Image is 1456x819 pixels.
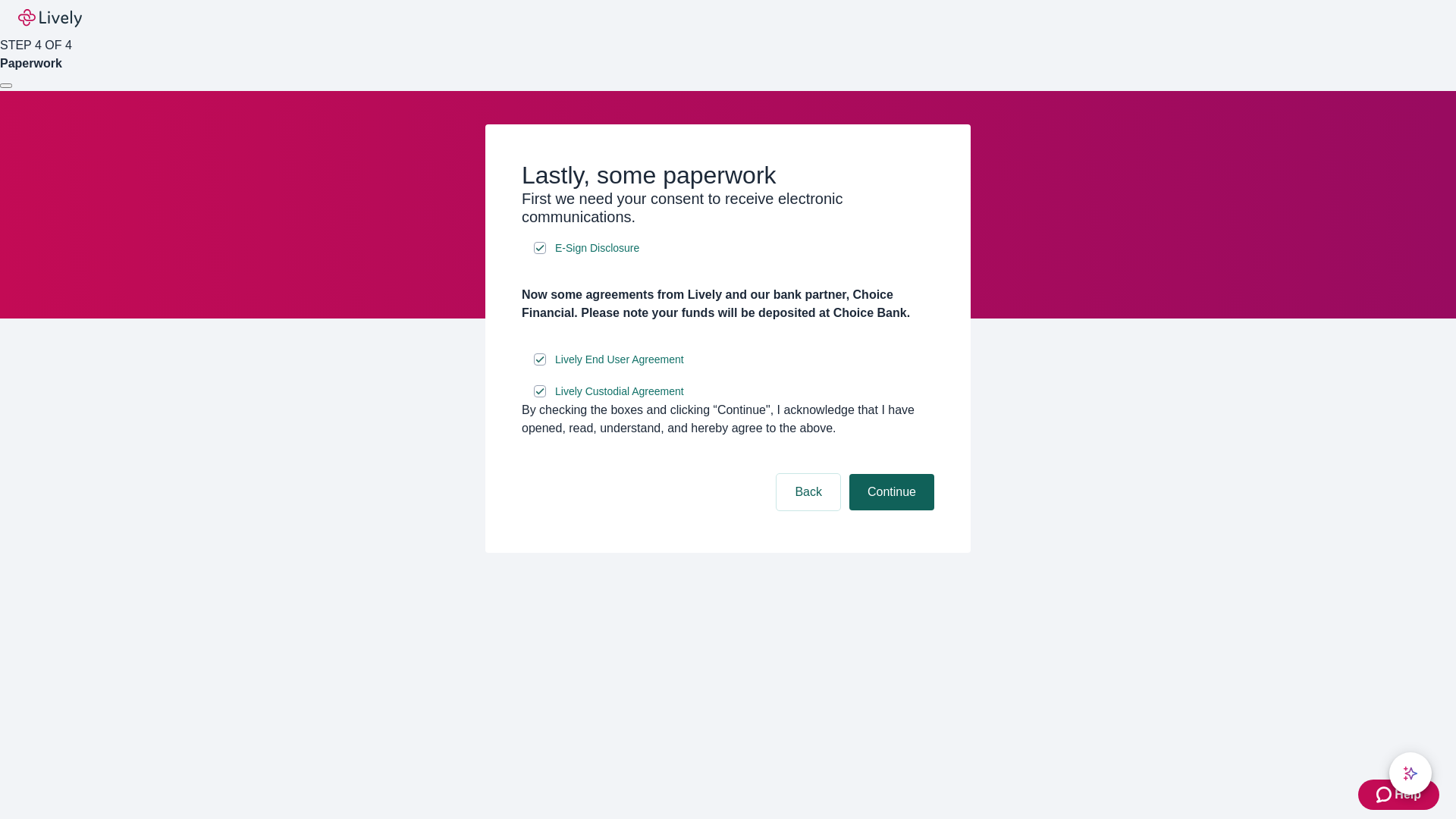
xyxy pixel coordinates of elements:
[1358,780,1439,810] button: Zendesk support iconHelp
[1376,786,1395,804] svg: Zendesk support icon
[522,190,934,226] h3: First we need your consent to receive electronic communications.
[777,474,840,510] button: Back
[555,240,639,256] span: E-Sign Disclosure
[522,401,934,438] div: By checking the boxes and clicking “Continue", I acknowledge that I have opened, read, understand...
[522,286,934,322] h4: Now some agreements from Lively and our bank partner, Choice Financial. Please note your funds wi...
[1395,786,1421,804] span: Help
[552,382,687,401] a: e-sign disclosure document
[18,9,82,27] img: Lively
[552,239,642,258] a: e-sign disclosure document
[552,350,687,369] a: e-sign disclosure document
[1389,752,1432,795] button: chat
[555,384,684,400] span: Lively Custodial Agreement
[849,474,934,510] button: Continue
[1403,766,1418,781] svg: Lively AI Assistant
[522,161,934,190] h2: Lastly, some paperwork
[555,352,684,368] span: Lively End User Agreement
